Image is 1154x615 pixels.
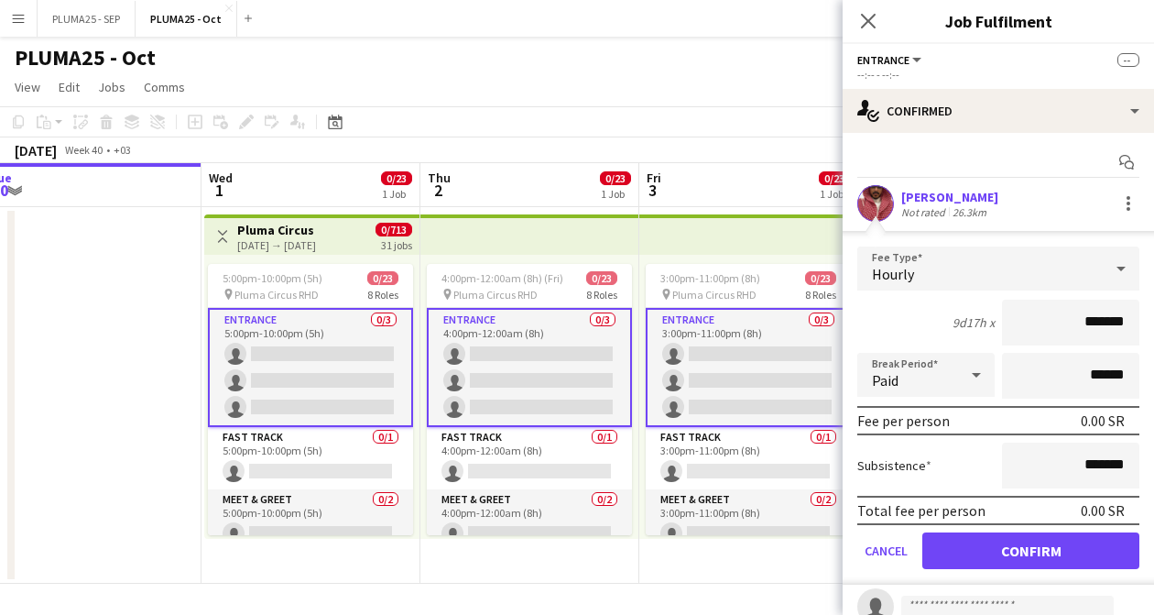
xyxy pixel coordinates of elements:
span: 3 [644,180,661,201]
app-job-card: 3:00pm-11:00pm (8h)0/23 Pluma Circus RHD8 RolesEntrance0/33:00pm-11:00pm (8h) Fast Track0/13:00pm... [646,264,851,535]
span: -- [1117,53,1139,67]
span: 5:00pm-10:00pm (5h) [223,271,322,285]
app-card-role: Entrance0/35:00pm-10:00pm (5h) [208,308,413,427]
button: Confirm [922,533,1139,569]
div: 1 Job [382,187,411,201]
a: Edit [51,75,87,99]
span: Pluma Circus RHD [672,288,757,302]
span: 8 Roles [805,288,836,302]
app-card-role: Fast Track0/15:00pm-10:00pm (5h) [208,427,413,489]
span: Entrance [857,53,909,67]
span: 0/23 [805,271,836,285]
app-card-role: Meet & Greet0/25:00pm-10:00pm (5h) [208,489,413,578]
button: Entrance [857,53,924,67]
span: Fri [647,170,661,186]
div: [DATE] → [DATE] [237,238,316,252]
span: 0/23 [586,271,617,285]
div: 1 Job [820,187,849,201]
span: 8 Roles [367,288,398,302]
app-card-role: Meet & Greet0/23:00pm-11:00pm (8h) [646,489,851,578]
app-card-role: Entrance0/33:00pm-11:00pm (8h) [646,308,851,427]
span: Wed [209,170,233,186]
span: 8 Roles [586,288,617,302]
div: 31 jobs [381,236,412,252]
div: [DATE] [15,141,57,159]
div: [PERSON_NAME] [901,189,998,205]
app-job-card: 4:00pm-12:00am (8h) (Fri)0/23 Pluma Circus RHD8 RolesEntrance0/34:00pm-12:00am (8h) Fast Track0/1... [427,264,632,535]
app-card-role: Fast Track0/14:00pm-12:00am (8h) [427,427,632,489]
span: 4:00pm-12:00am (8h) (Fri) [441,271,563,285]
app-card-role: Meet & Greet0/24:00pm-12:00am (8h) [427,489,632,578]
h3: Pluma Circus [237,222,316,238]
a: View [7,75,48,99]
div: 0.00 SR [1081,501,1125,520]
span: View [15,79,40,95]
span: 0/713 [376,223,412,236]
span: 0/23 [819,171,850,185]
label: Subsistence [857,457,931,474]
div: 26.3km [949,205,990,219]
div: Not rated [901,205,949,219]
span: Jobs [98,79,125,95]
span: 0/23 [367,271,398,285]
app-card-role: Fast Track0/13:00pm-11:00pm (8h) [646,427,851,489]
span: Thu [428,170,451,186]
a: Jobs [91,75,133,99]
h3: Job Fulfilment [843,9,1154,33]
span: Pluma Circus RHD [453,288,538,302]
span: Comms [144,79,185,95]
span: Paid [872,371,898,390]
div: --:-- - --:-- [857,68,1139,82]
div: 0.00 SR [1081,412,1125,430]
button: PLUMA25 - SEP [38,1,136,37]
span: 0/23 [600,171,631,185]
span: Week 40 [60,143,106,157]
span: Edit [59,79,80,95]
span: Pluma Circus RHD [234,288,319,302]
app-job-card: 5:00pm-10:00pm (5h)0/23 Pluma Circus RHD8 RolesEntrance0/35:00pm-10:00pm (5h) Fast Track0/15:00pm... [208,264,413,535]
div: Fee per person [857,412,950,430]
div: Confirmed [843,89,1154,133]
span: 3:00pm-11:00pm (8h) [660,271,760,285]
div: 9d17h x [953,314,995,331]
div: +03 [114,143,131,157]
h1: PLUMA25 - Oct [15,44,156,71]
button: PLUMA25 - Oct [136,1,237,37]
span: 1 [206,180,233,201]
button: Cancel [857,533,915,569]
span: 2 [425,180,451,201]
span: Hourly [872,265,914,283]
span: 0/23 [381,171,412,185]
a: Comms [136,75,192,99]
div: 1 Job [601,187,630,201]
div: Total fee per person [857,501,985,520]
app-card-role: Entrance0/34:00pm-12:00am (8h) [427,308,632,427]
